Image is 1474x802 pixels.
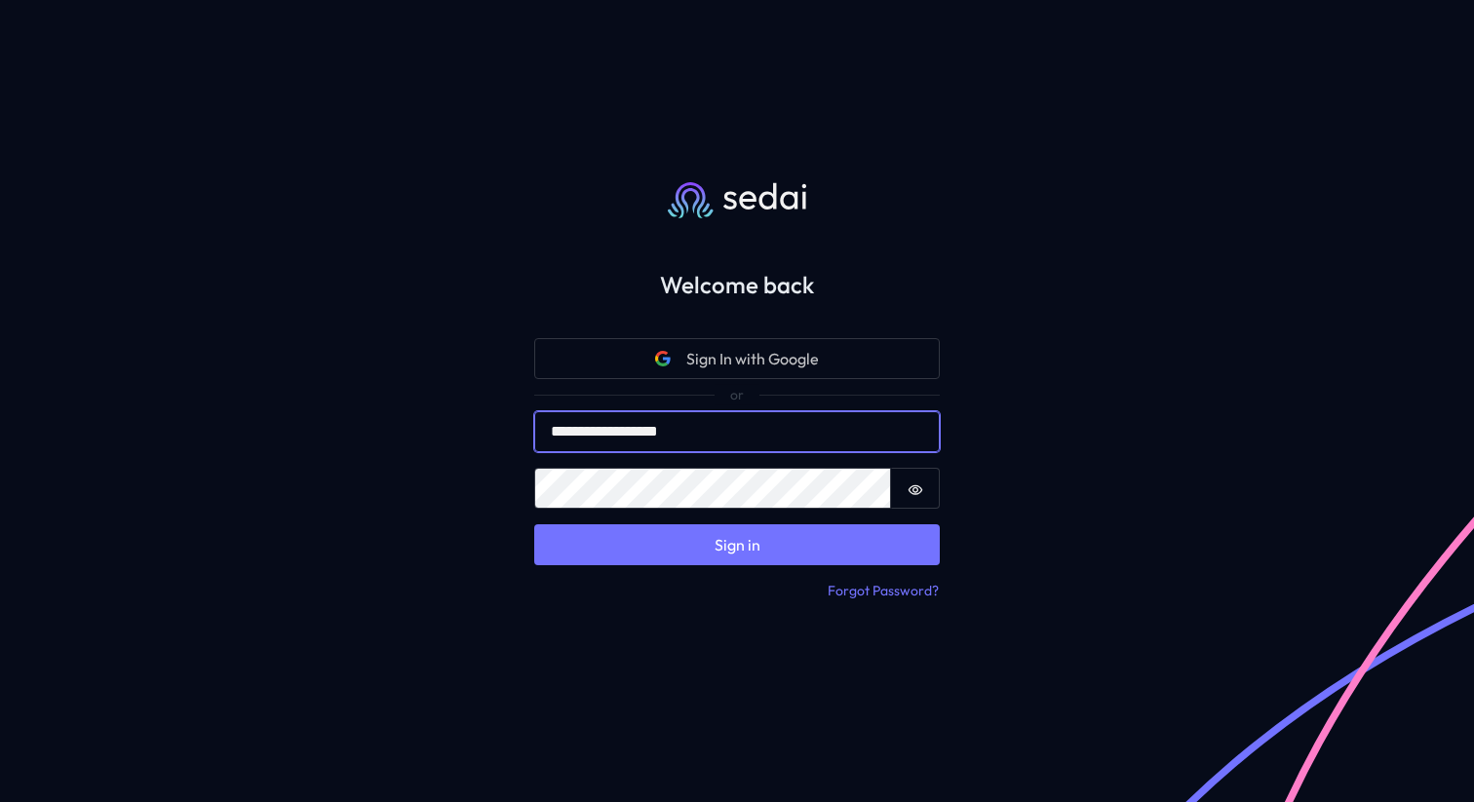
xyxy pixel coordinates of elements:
[503,271,971,299] h2: Welcome back
[534,524,940,565] button: Sign in
[686,347,819,370] span: Sign In with Google
[891,468,940,509] button: Show password
[534,338,940,379] button: Google iconSign In with Google
[655,351,671,366] svg: Google icon
[827,581,940,602] button: Forgot Password?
